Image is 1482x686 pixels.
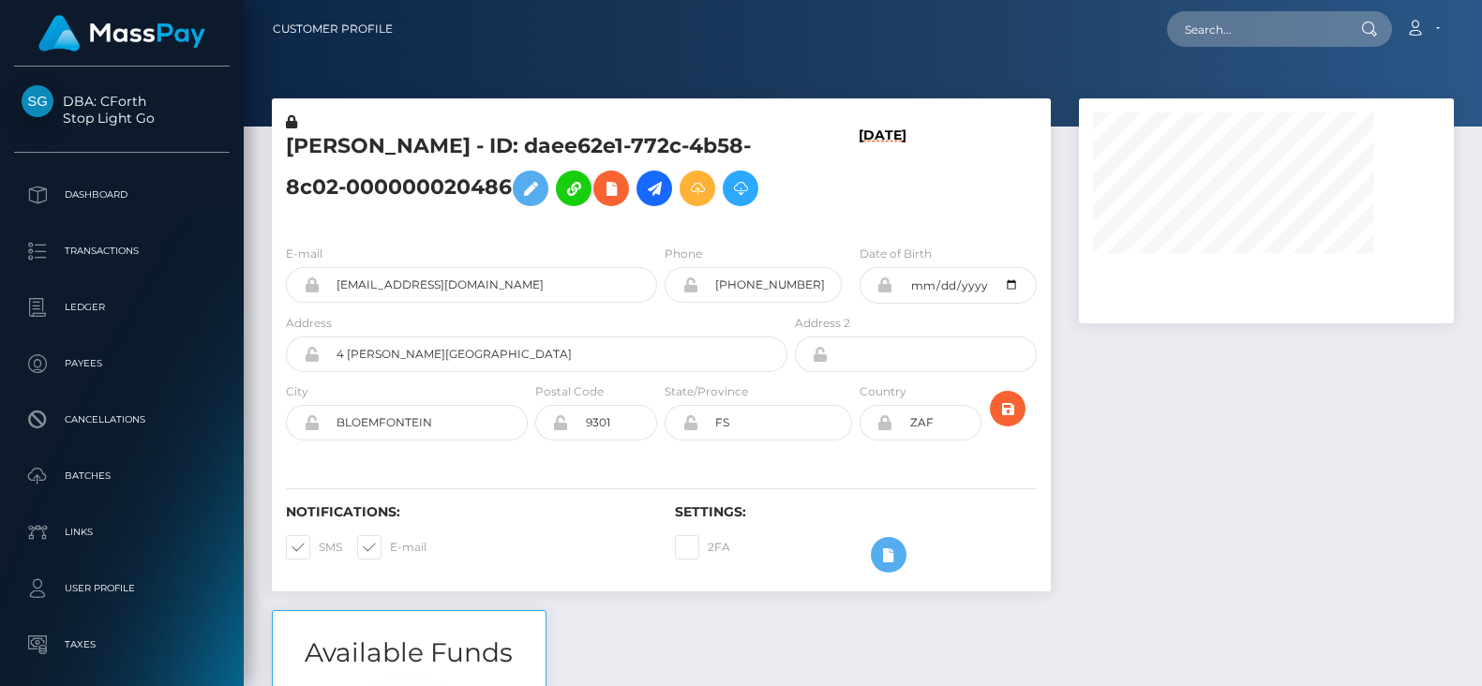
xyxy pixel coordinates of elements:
label: Phone [665,246,702,262]
img: MassPay Logo [38,15,205,52]
label: 2FA [675,535,730,559]
p: Cancellations [22,406,222,434]
a: Ledger [14,284,230,331]
img: Stop Light Go [22,85,53,117]
p: Dashboard [22,181,222,209]
a: Customer Profile [273,9,393,49]
h3: Available Funds [273,634,546,671]
label: E-mail [357,535,427,559]
h6: Notifications: [286,504,647,520]
p: Links [22,518,222,546]
label: Address 2 [795,315,850,332]
a: Taxes [14,621,230,668]
h6: Settings: [675,504,1036,520]
h5: [PERSON_NAME] - ID: daee62e1-772c-4b58-8c02-000000020486 [286,132,777,216]
a: Transactions [14,228,230,275]
label: SMS [286,535,342,559]
a: Initiate Payout [636,171,672,206]
p: User Profile [22,574,222,603]
a: Batches [14,453,230,500]
a: Dashboard [14,171,230,218]
label: State/Province [665,383,748,400]
p: Taxes [22,631,222,659]
h6: [DATE] [859,127,906,222]
a: User Profile [14,565,230,612]
input: Search... [1167,11,1343,47]
label: Address [286,315,332,332]
a: Cancellations [14,396,230,443]
span: DBA: CForth Stop Light Go [14,93,230,127]
p: Transactions [22,237,222,265]
p: Ledger [22,293,222,321]
label: Postal Code [535,383,604,400]
label: Country [860,383,906,400]
label: Date of Birth [860,246,932,262]
a: Links [14,509,230,556]
p: Payees [22,350,222,378]
label: City [286,383,308,400]
label: E-mail [286,246,322,262]
p: Batches [22,462,222,490]
a: Payees [14,340,230,387]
